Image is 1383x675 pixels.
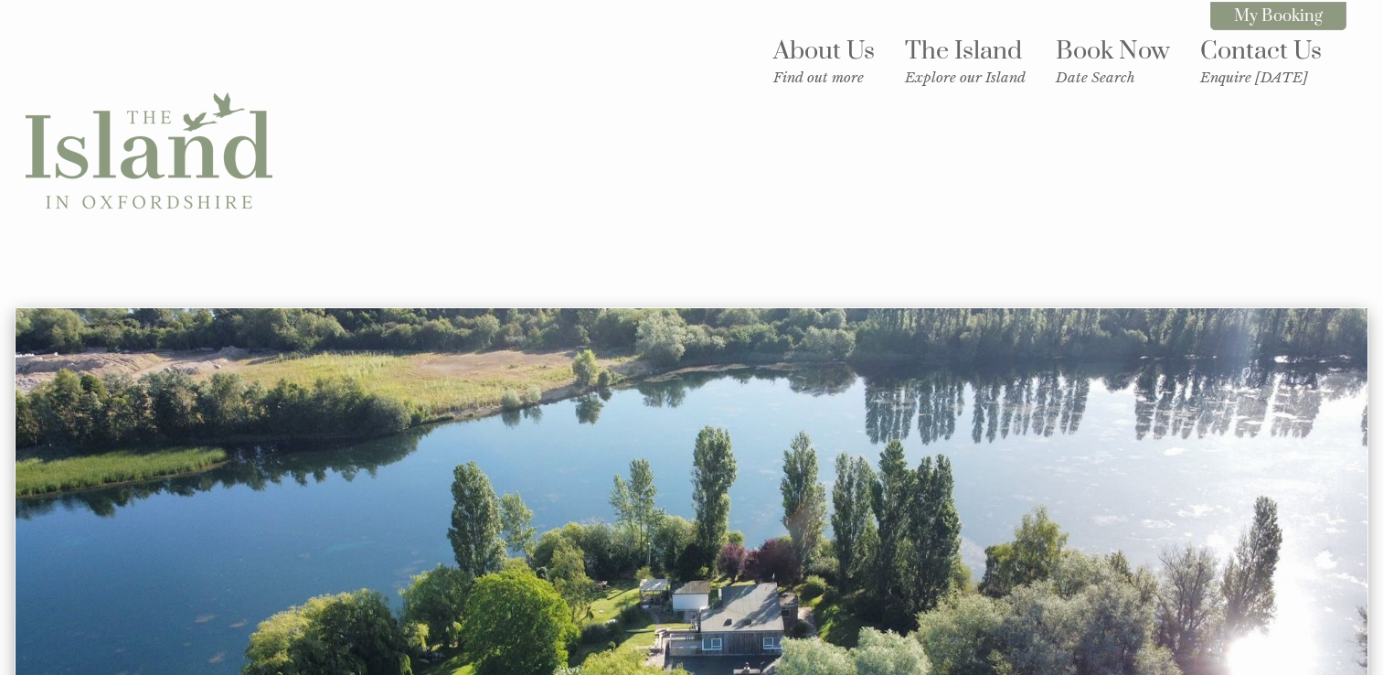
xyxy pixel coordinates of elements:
small: Date Search [1056,69,1170,86]
a: About UsFind out more [773,36,875,86]
small: Find out more [773,69,875,86]
img: The Island in Oxfordshire [26,28,272,275]
a: Book NowDate Search [1056,36,1170,86]
small: Enquire [DATE] [1200,69,1322,86]
a: My Booking [1210,2,1346,30]
small: Explore our Island [905,69,1026,86]
a: Contact UsEnquire [DATE] [1200,36,1322,86]
a: The IslandExplore our Island [905,36,1026,86]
